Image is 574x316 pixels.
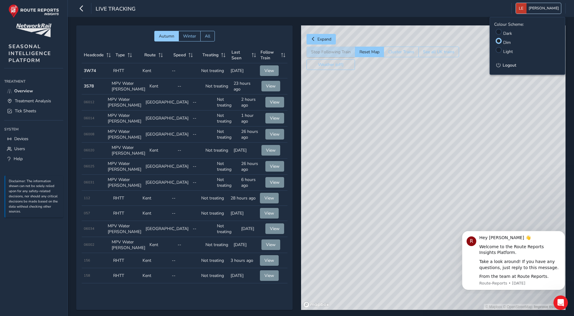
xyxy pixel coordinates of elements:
td: Kent [140,191,170,206]
td: -- [170,191,199,206]
td: Not treating [199,206,228,221]
td: -- [191,110,215,127]
td: -- [175,78,204,94]
td: RHTT [111,253,140,268]
span: View [270,163,280,169]
a: Help [4,154,63,164]
span: 06031 [84,180,94,185]
button: View [265,223,284,234]
span: All [205,33,210,39]
span: Follow Train [261,49,279,61]
span: Headcode [84,52,104,58]
td: [DATE] [231,143,260,159]
td: -- [191,221,215,237]
td: [GEOGRAPHIC_DATA] [143,110,191,127]
td: RHTT [111,283,140,298]
button: View [261,239,280,250]
td: Not treating [199,283,228,298]
span: View [266,147,276,153]
span: View [270,131,280,137]
td: MPV Water [PERSON_NAME] [106,221,143,237]
span: 112 [84,196,90,200]
td: MPV Water [PERSON_NAME] [106,175,143,191]
span: Autumn [159,33,174,39]
span: Route [144,52,156,58]
td: Not treating [199,191,228,206]
a: Overview [4,86,63,96]
a: Users [4,144,63,154]
iframe: Intercom notifications message [453,225,574,294]
span: View [264,273,274,278]
td: 1 hour ago [239,110,263,127]
span: Treating [202,52,218,58]
td: Not treating [203,143,231,159]
span: View [264,210,274,216]
td: 2 hours ago [239,94,263,110]
span: Overview [14,88,33,94]
td: Not treating [199,268,228,283]
td: Not treating [215,221,239,237]
button: View [260,65,279,76]
td: 3 hours ago [228,253,258,268]
button: View [265,97,284,107]
td: -- [170,63,199,78]
td: 6 hours ago [239,175,263,191]
td: Kent [140,63,170,78]
span: View [270,226,280,232]
iframe: Intercom live chat [553,295,568,310]
button: View [265,129,284,140]
span: 06025 [84,164,94,169]
td: [DATE] [228,206,258,221]
span: 06034 [84,226,94,231]
span: Devices [14,136,28,142]
td: 23 hours ago [231,78,260,94]
p: Disclaimer: The information shown can not be solely relied upon for any safety-related decisions,... [9,179,60,215]
td: Not treating [203,78,231,94]
div: Treatment [4,77,63,86]
td: [GEOGRAPHIC_DATA] [143,175,191,191]
label: Colour Scheme: [494,21,524,27]
td: [GEOGRAPHIC_DATA] [143,221,191,237]
div: System [4,125,63,134]
span: Users [14,146,25,152]
td: RHTT [111,206,140,221]
span: [PERSON_NAME] [529,3,559,14]
td: 28 hours ago [228,191,258,206]
td: [DATE] [239,221,263,237]
button: See all UK trains [418,47,459,57]
td: Not treating [199,253,228,268]
td: Not treating [199,63,228,78]
td: [GEOGRAPHIC_DATA] [143,94,191,110]
label: Dark [503,31,512,36]
td: -- [175,237,204,253]
button: View [260,208,279,219]
span: Help [14,156,23,162]
td: [GEOGRAPHIC_DATA] [143,127,191,143]
span: Winter [183,33,196,39]
span: View [264,68,274,74]
img: diamond-layout [516,3,526,14]
td: -- [191,127,215,143]
td: [DATE] [228,268,258,283]
td: MPV Water [PERSON_NAME] [106,159,143,175]
td: Not treating [215,127,239,143]
td: -- [170,268,199,283]
td: 26 hours ago [239,127,263,143]
strong: 3S78 [84,83,94,89]
td: Kent [147,143,175,159]
td: [GEOGRAPHIC_DATA] [143,159,191,175]
td: [DATE] [228,283,258,298]
td: Kent [140,253,170,268]
button: Logout [494,60,561,70]
button: View [261,81,280,91]
td: Not treating [215,110,239,127]
span: Live Tracking [96,5,136,14]
td: MPV Water [PERSON_NAME] [110,78,147,94]
td: Not treating [215,159,239,175]
td: Kent [140,268,170,283]
img: rr logo [8,4,59,18]
button: View [265,177,284,188]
